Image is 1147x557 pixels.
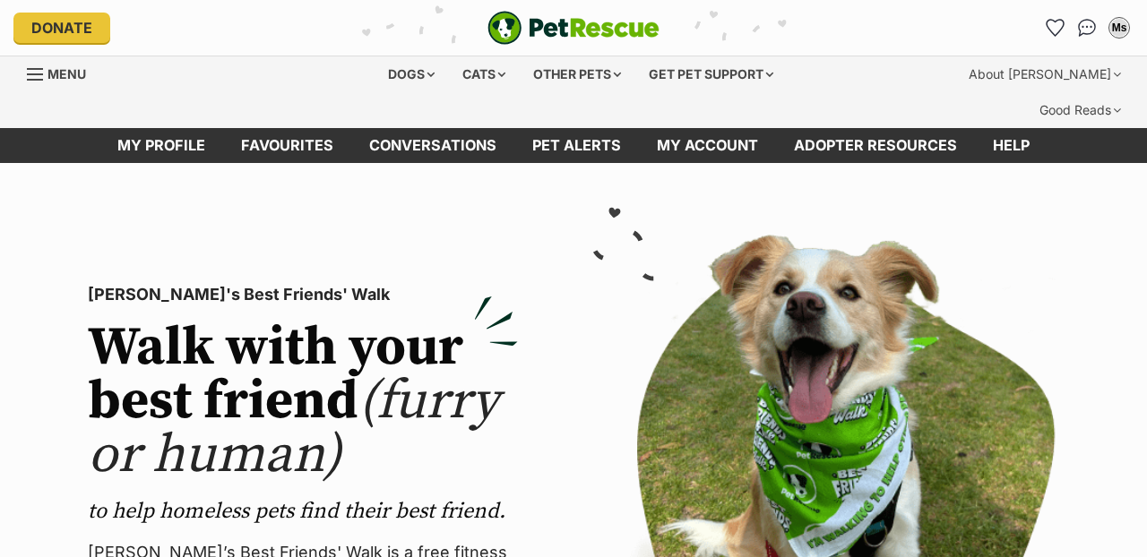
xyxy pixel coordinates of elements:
p: to help homeless pets find their best friend. [88,497,518,526]
div: Get pet support [636,56,786,92]
a: Adopter resources [776,128,975,163]
a: conversations [351,128,514,163]
p: [PERSON_NAME]'s Best Friends' Walk [88,282,518,307]
a: Help [975,128,1048,163]
ul: Account quick links [1040,13,1134,42]
a: Favourites [1040,13,1069,42]
div: Ms [1110,19,1128,37]
div: About [PERSON_NAME] [956,56,1134,92]
div: Good Reads [1027,92,1134,128]
a: Menu [27,56,99,89]
a: My profile [99,128,223,163]
h2: Walk with your best friend [88,321,518,483]
button: My account [1105,13,1134,42]
div: Other pets [521,56,634,92]
a: Favourites [223,128,351,163]
a: PetRescue [487,11,660,45]
img: logo-e224e6f780fb5917bec1dbf3a21bbac754714ae5b6737aabdf751b685950b380.svg [487,11,660,45]
a: Conversations [1073,13,1101,42]
a: Donate [13,13,110,43]
span: (furry or human) [88,368,499,489]
div: Cats [450,56,518,92]
span: Menu [47,66,86,81]
div: Dogs [375,56,447,92]
a: Pet alerts [514,128,639,163]
a: My account [639,128,776,163]
img: chat-41dd97257d64d25036548639549fe6c8038ab92f7586957e7f3b1b290dea8141.svg [1078,19,1097,37]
